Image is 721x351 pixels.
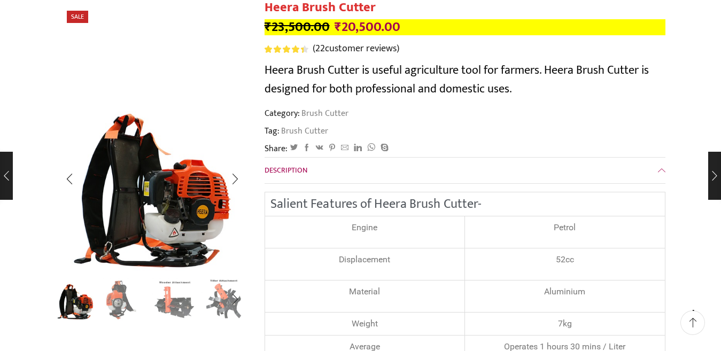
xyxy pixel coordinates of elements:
div: Previous slide [56,166,83,192]
span: ₹ [335,16,342,38]
li: 3 / 8 [152,278,197,321]
div: Material [270,286,459,298]
a: Weeder Ataachment [152,278,197,322]
p: Petrol [470,222,660,234]
span: Tag: [265,125,665,137]
div: 7kg [470,318,660,330]
bdi: 20,500.00 [335,16,400,38]
span: ₹ [265,16,272,38]
div: Weight [270,318,459,330]
span: 22 [315,41,325,57]
bdi: 23,500.00 [265,16,330,38]
span: Rated out of 5 based on customer ratings [265,45,304,53]
p: Aluminium [470,286,660,298]
div: Next slide [222,286,249,313]
div: Rated 4.55 out of 5 [265,45,308,53]
a: (22customer reviews) [313,42,399,56]
p: 52cc [470,254,660,266]
a: Brush Cutter [280,125,328,137]
a: Brush Cutter [300,106,348,120]
li: 1 / 8 [53,278,98,321]
span: 22 [265,45,310,53]
li: 4 / 8 [201,278,246,321]
a: Tiller Attachmnet [201,276,246,321]
span: Heera Brush Cutter is useful agriculture tool for farmers. Heera Brush Cutter is designed for bot... [265,60,649,99]
div: Next slide [222,166,249,192]
p: Displacement [270,254,459,266]
span: Category: [265,107,348,120]
span: Share: [265,143,288,155]
a: 4 [103,278,147,322]
p: Engine [270,222,459,234]
h2: Salient Features of Heera Brush Cutter- [270,198,660,210]
span: Sale [67,11,88,23]
span: Description [265,164,307,176]
div: 1 / 8 [56,80,249,272]
li: 2 / 8 [103,278,147,321]
a: Description [265,158,665,183]
img: Heera Brush Cutter [53,276,98,321]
